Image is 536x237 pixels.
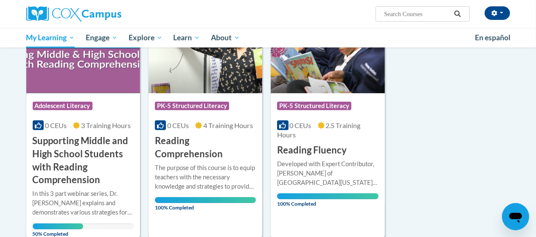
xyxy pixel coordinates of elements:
iframe: Button to launch messaging window [502,203,529,230]
span: Learn [173,33,200,43]
div: In this 3 part webinar series, Dr. [PERSON_NAME] explains and demonstrates various strategies for... [33,189,134,217]
a: My Learning [21,28,81,47]
h3: Supporting Middle and High School Students with Reading Comprehension [33,134,134,187]
span: En español [475,33,511,42]
a: Cox Campus [26,6,179,22]
span: 100% Completed [277,193,378,207]
span: PK-5 Structured Literacy [277,102,351,110]
a: En español [470,29,516,47]
a: Engage [80,28,123,47]
span: My Learning [26,33,75,43]
span: 0 CEUs [167,121,189,129]
h3: Reading Fluency [277,144,347,157]
a: About [205,28,245,47]
span: 50% Completed [33,223,83,237]
div: The purpose of this course is to equip teachers with the necessary knowledge and strategies to pr... [155,163,256,191]
div: Developed with Expert Contributor, [PERSON_NAME] of [GEOGRAPHIC_DATA][US_STATE], [GEOGRAPHIC_DATA... [277,159,378,187]
button: Account Settings [485,6,510,20]
img: Course Logo [26,7,140,93]
div: Main menu [20,28,516,47]
span: About [211,33,240,43]
span: 4 Training Hours [203,121,253,129]
a: Learn [168,28,205,47]
img: Course Logo [149,7,262,93]
span: 3 Training Hours [81,121,131,129]
img: Cox Campus [26,6,121,22]
span: Engage [86,33,118,43]
span: 100% Completed [155,197,256,211]
span: 0 CEUs [290,121,311,129]
h3: Reading Comprehension [155,134,256,161]
button: Search [451,9,464,19]
span: Explore [129,33,163,43]
div: Your progress [277,193,378,199]
img: Course Logo [271,7,384,93]
span: 2.5 Training Hours [277,121,360,139]
span: 0 CEUs [45,121,67,129]
div: Your progress [33,223,83,229]
span: Adolescent Literacy [33,102,93,110]
a: Explore [123,28,168,47]
span: PK-5 Structured Literacy [155,102,229,110]
input: Search Courses [383,9,451,19]
div: Your progress [155,197,256,203]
